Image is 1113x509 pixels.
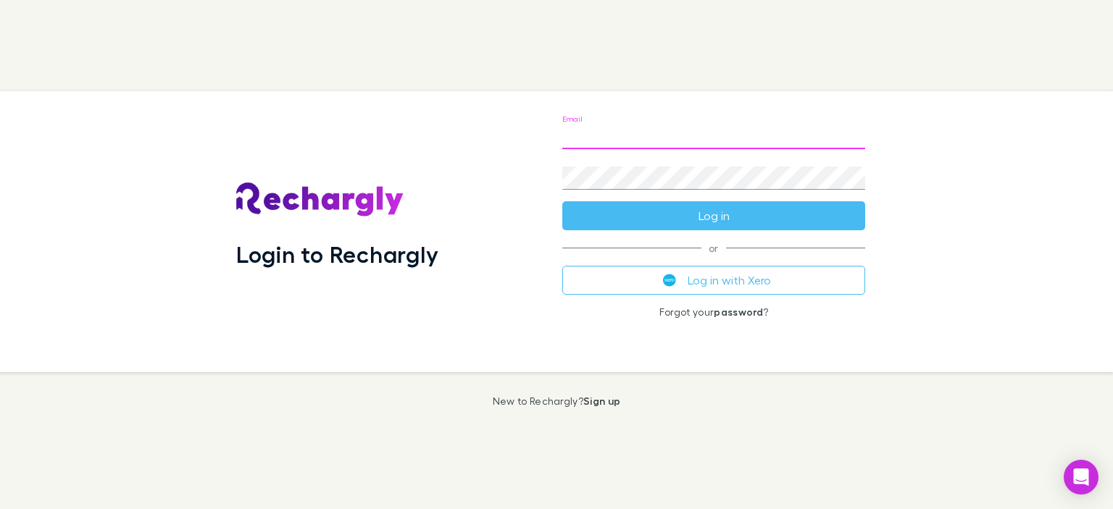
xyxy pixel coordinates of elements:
label: Email [562,113,582,124]
a: Sign up [583,395,620,407]
p: New to Rechargly? [493,395,621,407]
a: password [714,306,763,318]
img: Rechargly's Logo [236,182,404,217]
p: Forgot your ? [562,306,865,318]
button: Log in with Xero [562,266,865,295]
img: Xero's logo [663,274,676,287]
h1: Login to Rechargly [236,240,438,268]
span: or [562,248,865,248]
button: Log in [562,201,865,230]
div: Open Intercom Messenger [1064,460,1099,495]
